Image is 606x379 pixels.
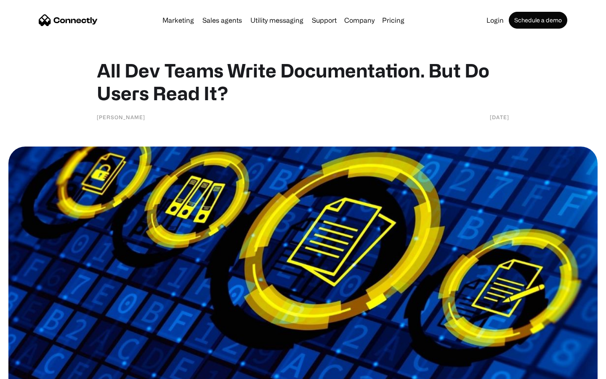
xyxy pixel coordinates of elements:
[308,17,340,24] a: Support
[97,113,145,121] div: [PERSON_NAME]
[247,17,307,24] a: Utility messaging
[159,17,197,24] a: Marketing
[509,12,567,29] a: Schedule a demo
[17,364,50,376] ul: Language list
[8,364,50,376] aside: Language selected: English
[344,14,375,26] div: Company
[39,14,98,27] a: home
[379,17,408,24] a: Pricing
[342,14,377,26] div: Company
[97,59,509,104] h1: All Dev Teams Write Documentation. But Do Users Read It?
[490,113,509,121] div: [DATE]
[199,17,245,24] a: Sales agents
[483,17,507,24] a: Login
